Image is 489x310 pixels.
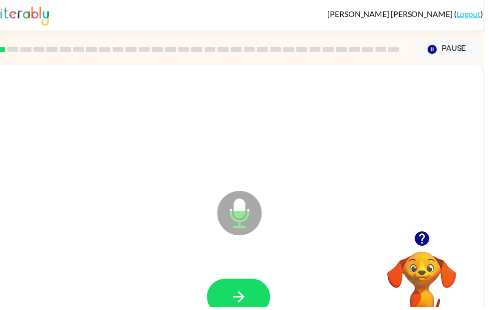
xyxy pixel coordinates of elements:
[331,9,459,18] span: [PERSON_NAME] [PERSON_NAME]
[416,38,488,61] button: Pause
[331,9,488,18] div: ( )
[461,9,486,18] a: Logout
